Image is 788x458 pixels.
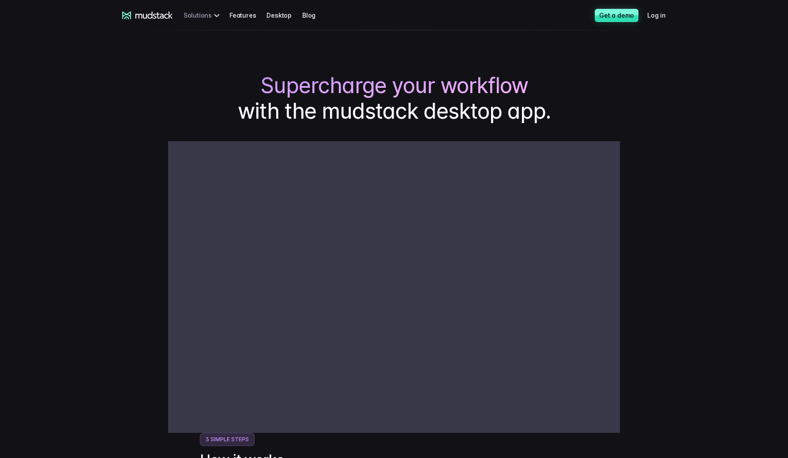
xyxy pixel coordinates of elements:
span: 3 Simple Steps [200,433,255,446]
span: Supercharge your workflow [260,73,528,98]
a: mudstack logo [122,11,173,19]
a: Desktop [266,7,302,23]
a: Blog [302,7,326,23]
a: Log in [647,7,676,23]
div: Solutions [184,7,222,23]
a: Get a demo [595,9,638,22]
h1: with the mudstack desktop app. [122,73,666,124]
a: Features [229,7,266,23]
